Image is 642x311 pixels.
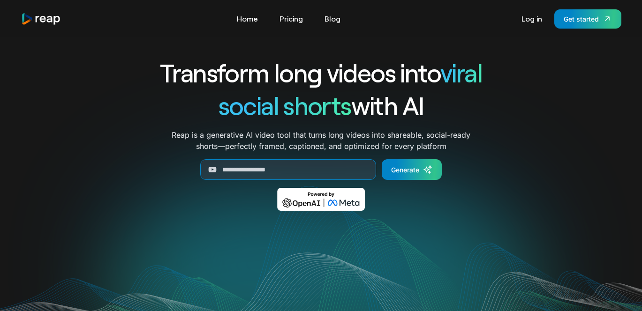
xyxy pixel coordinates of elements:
img: reap logo [21,13,61,25]
span: viral [440,57,482,88]
span: social shorts [219,90,351,120]
a: Log in [517,11,547,26]
h1: with AI [126,89,516,122]
a: Home [232,11,263,26]
a: Pricing [275,11,308,26]
div: Get started [564,14,599,24]
div: Generate [391,165,419,175]
p: Reap is a generative AI video tool that turns long videos into shareable, social-ready shorts—per... [172,129,470,152]
h1: Transform long videos into [126,56,516,89]
a: Generate [382,159,442,180]
a: Blog [320,11,345,26]
a: Get started [554,9,621,29]
form: Generate Form [126,159,516,180]
a: home [21,13,61,25]
img: Powered by OpenAI & Meta [277,188,365,211]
